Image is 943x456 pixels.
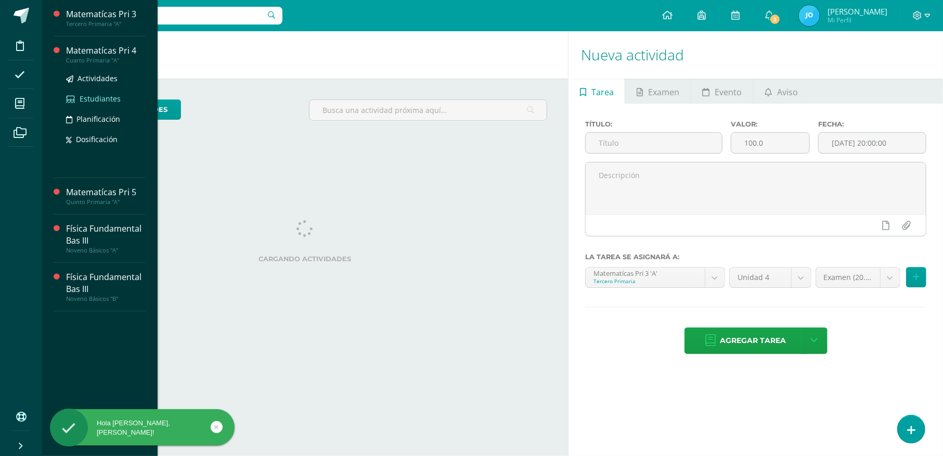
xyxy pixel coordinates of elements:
[569,79,625,104] a: Tarea
[309,100,547,120] input: Busca una actividad próxima aquí...
[593,277,697,285] div: Tercero Primaria
[66,45,145,57] div: Matematícas Pri 4
[66,8,145,28] a: Matematícas Pri 3Tercero Primaria "A"
[66,8,145,20] div: Matematícas Pri 3
[691,79,753,104] a: Evento
[66,20,145,28] div: Tercero Primaria "A"
[66,133,145,145] a: Dosificación
[754,79,809,104] a: Aviso
[828,6,887,17] span: [PERSON_NAME]
[66,45,145,64] a: Matematícas Pri 4Cuarto Primaria "A"
[76,134,118,144] span: Dosificación
[66,271,145,295] div: Física Fundamental Bas III
[720,328,786,353] span: Agregar tarea
[62,255,547,263] label: Cargando actividades
[77,73,118,83] span: Actividades
[585,253,926,261] label: La tarea se asignará a:
[66,271,145,302] a: Física Fundamental Bas IIINoveno Básicos "B"
[66,223,145,247] div: Física Fundamental Bas III
[648,80,679,105] span: Examen
[591,80,614,105] span: Tarea
[586,133,722,153] input: Título
[76,114,120,124] span: Planificación
[66,57,145,64] div: Cuarto Primaria "A"
[777,80,798,105] span: Aviso
[769,14,781,25] span: 3
[585,120,722,128] label: Título:
[828,16,887,24] span: Mi Perfil
[593,268,697,277] div: Matematícas Pri 3 'A'
[50,419,235,437] div: Hola [PERSON_NAME], [PERSON_NAME]!
[66,198,145,206] div: Quinto Primaria "A"
[586,268,725,287] a: Matematícas Pri 3 'A'Tercero Primaria
[66,113,145,125] a: Planificación
[66,247,145,254] div: Noveno Básicos "A"
[816,268,900,287] a: Examen (20.0%)
[80,94,121,104] span: Estudiantes
[738,268,783,287] span: Unidad 4
[625,79,690,104] a: Examen
[66,186,145,198] div: Matematícas Pri 5
[66,295,145,302] div: Noveno Básicos "B"
[48,7,282,24] input: Busca un usuario...
[715,80,742,105] span: Evento
[731,133,809,153] input: Puntos máximos
[818,120,926,128] label: Fecha:
[731,120,810,128] label: Valor:
[824,268,872,287] span: Examen (20.0%)
[581,31,931,79] h1: Nueva actividad
[66,186,145,206] a: Matematícas Pri 5Quinto Primaria "A"
[66,93,145,105] a: Estudiantes
[799,5,820,26] img: 0c5511dc06ee6ae7c7da3ebbca606f85.png
[819,133,926,153] input: Fecha de entrega
[730,268,811,287] a: Unidad 4
[54,31,556,79] h1: Actividades
[66,72,145,84] a: Actividades
[66,223,145,254] a: Física Fundamental Bas IIINoveno Básicos "A"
